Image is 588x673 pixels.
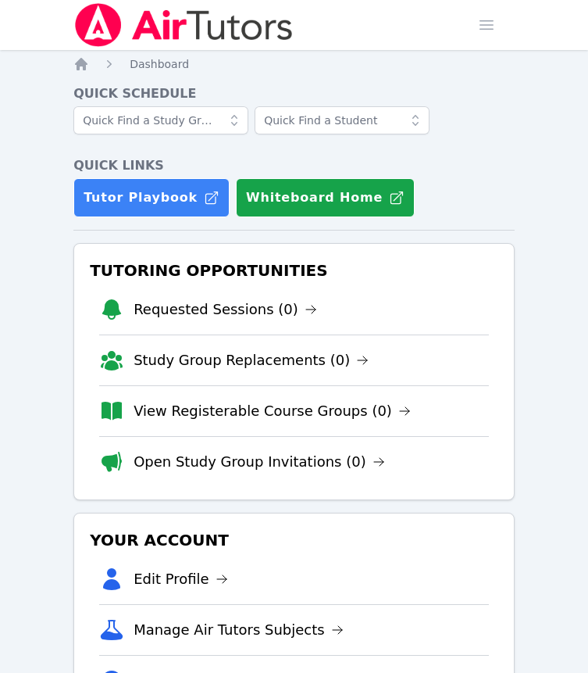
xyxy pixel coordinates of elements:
a: Edit Profile [134,568,228,590]
a: Study Group Replacements (0) [134,349,369,371]
h4: Quick Links [73,156,515,175]
input: Quick Find a Student [255,106,429,134]
a: Manage Air Tutors Subjects [134,619,344,641]
a: View Registerable Course Groups (0) [134,400,411,422]
button: Whiteboard Home [236,178,415,217]
span: Dashboard [130,58,189,70]
input: Quick Find a Study Group [73,106,248,134]
h4: Quick Schedule [73,84,515,103]
h3: Tutoring Opportunities [87,256,501,285]
a: Open Study Group Invitations (0) [134,451,385,473]
a: Tutor Playbook [73,178,230,217]
nav: Breadcrumb [73,56,515,72]
h3: Your Account [87,526,501,554]
a: Requested Sessions (0) [134,299,317,320]
img: Air Tutors [73,3,294,47]
a: Dashboard [130,56,189,72]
